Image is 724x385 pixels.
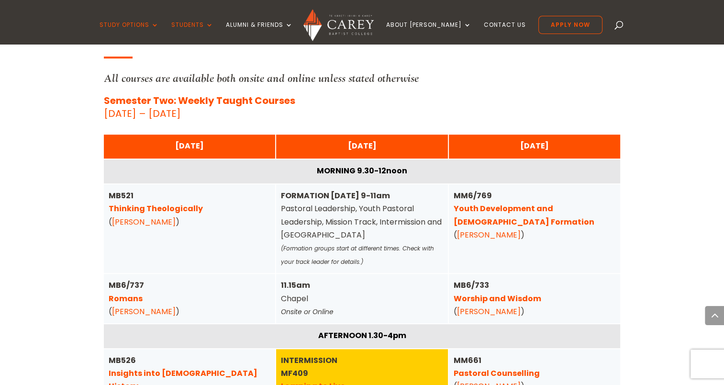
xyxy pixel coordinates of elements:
a: Study Options [100,22,159,44]
div: Pastoral Leadership, Youth Pastoral Leadership, Mission Track, Intermission and [GEOGRAPHIC_DATA] [281,189,443,268]
div: [DATE] [109,139,271,152]
a: Pastoral Counselling [454,368,540,379]
a: Romans [109,293,143,304]
em: All courses are available both onsite and online unless stated otherwise [104,71,419,85]
a: Alumni & Friends [226,22,293,44]
div: Chapel [281,279,443,318]
strong: MB6/737 [109,280,144,304]
a: Contact Us [484,22,526,44]
div: [DATE] [454,139,616,152]
p: [DATE] – [DATE] [104,94,621,120]
a: [PERSON_NAME] [457,229,521,240]
strong: AFTERNOON 1.30-4pm [318,330,406,341]
div: ( ) [109,189,271,228]
strong: MB521 [109,190,203,214]
strong: 11.15am [281,280,310,291]
a: Youth Development and [DEMOGRAPHIC_DATA] Formation [454,203,594,227]
div: ( ) [454,189,616,241]
strong: MM6/769 [454,190,594,227]
a: Worship and Wisdom [454,293,541,304]
a: [PERSON_NAME] [112,306,176,317]
strong: MORNING 9.30-12noon [317,165,407,176]
a: [PERSON_NAME] [457,306,521,317]
strong: FORMATION [DATE] 9-11am [281,190,390,201]
em: Onsite or Online [281,307,334,317]
a: [PERSON_NAME] [112,216,176,227]
strong: Semester Two: Weekly Taught Courses [104,94,295,107]
a: Apply Now [538,16,602,34]
img: Carey Baptist College [303,9,374,41]
a: Students [171,22,213,44]
a: About [PERSON_NAME] [386,22,471,44]
div: [DATE] [281,139,443,152]
strong: MM661 [454,355,540,379]
strong: MB6/733 [454,280,541,304]
em: (Formation groups start at different times. Check with your track leader for details.) [281,244,434,266]
div: ( ) [109,279,271,318]
a: Thinking Theologically [109,203,203,214]
strong: INTERMISSION [281,355,337,366]
div: ( ) [454,279,616,318]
